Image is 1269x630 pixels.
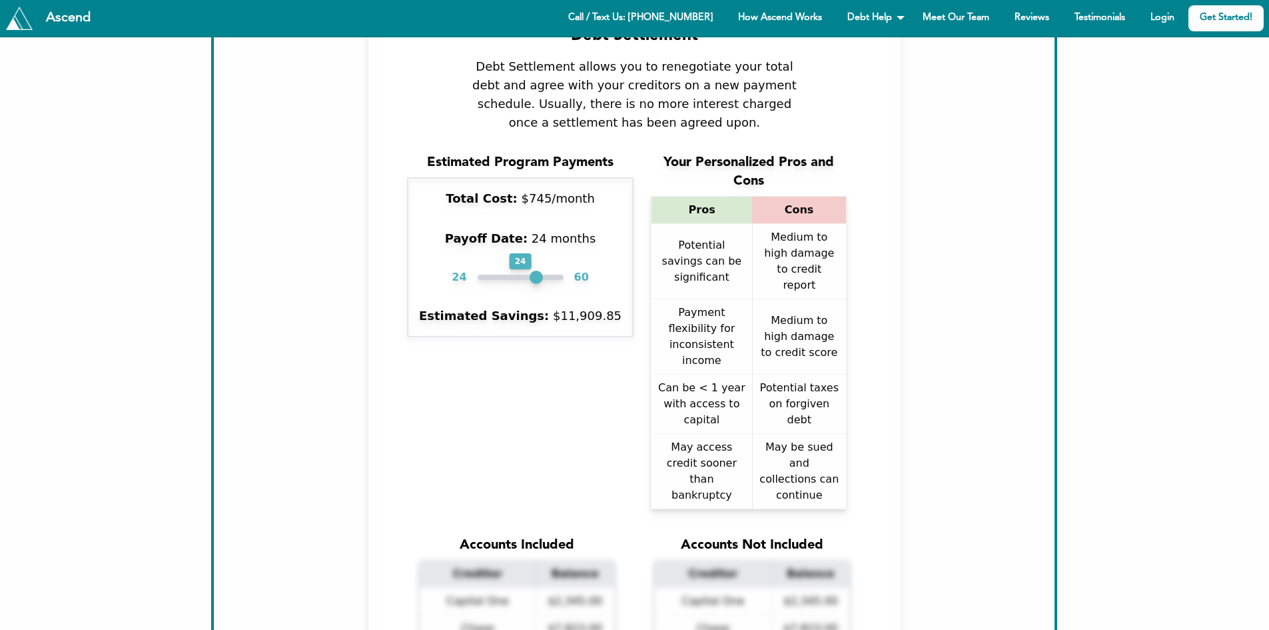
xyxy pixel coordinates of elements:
[427,153,614,172] div: Estimated Program Payments
[1139,5,1186,31] a: Login
[727,5,833,31] a: How Ascend Works
[553,309,622,323] span: $11,909.85
[557,5,724,31] a: Call / Text Us: [PHONE_NUMBER]
[419,309,549,323] b: Estimated Savings:
[651,196,752,223] th: Pros
[1063,5,1136,31] a: Testimonials
[771,587,850,615] td: $2,345.00
[752,433,846,509] td: May be sued and collections can continue
[1003,5,1060,31] a: Reviews
[651,433,752,509] td: May access credit sooner than bankruptcy
[655,587,771,615] td: Capital One
[655,560,771,587] th: Creditor
[536,560,615,587] th: Balance
[752,223,846,299] td: Medium to high damage to credit report
[452,269,466,285] span: 24
[752,374,846,433] td: Potential taxes on forgiven debt
[771,560,850,587] th: Balance
[651,153,847,191] div: Your Personalized Pros and Cons
[1188,5,1264,31] a: Get Started!
[446,191,518,205] b: Total Cost:
[654,536,850,555] div: Accounts Not Included
[574,269,589,285] span: 60
[6,7,33,29] img: Tryascend.com
[522,191,595,205] span: $745/month
[445,231,528,245] b: Payoff Date:
[3,3,105,33] a: Tryascend.com Ascend
[651,299,752,374] td: Payment flexibility for inconsistent income
[532,231,596,245] span: 24 months
[35,11,101,25] div: Ascend
[911,5,1001,31] a: Meet Our Team
[752,299,846,374] td: Medium to high damage to credit score
[419,536,615,555] div: Accounts Included
[536,587,615,615] td: $2,345.00
[836,5,909,31] a: Debt Help
[752,196,846,223] th: Cons
[472,57,798,132] div: Debt Settlement allows you to renegotiate your total debt and agree with your creditors on a new ...
[419,587,536,615] td: Capital One
[651,374,752,433] td: Can be < 1 year with access to capital
[651,223,752,299] td: Potential savings can be significant
[419,560,536,587] th: Creditor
